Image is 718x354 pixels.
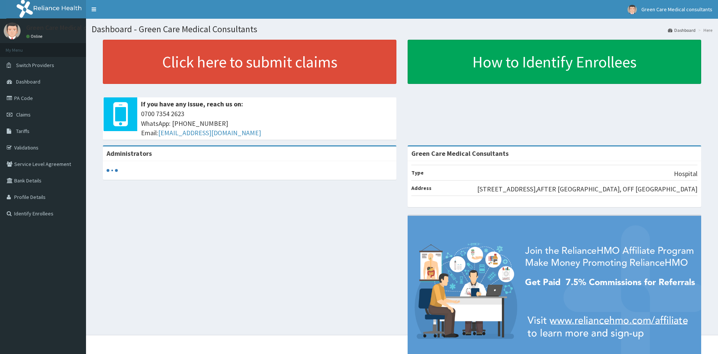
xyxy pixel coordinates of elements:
[141,109,393,138] span: 0700 7354 2623 WhatsApp: [PHONE_NUMBER] Email:
[641,6,712,13] span: Green Care Medical consultants
[103,40,396,84] a: Click here to submit claims
[628,5,637,14] img: User Image
[696,27,712,33] li: Here
[411,185,432,191] b: Address
[16,128,30,134] span: Tariffs
[668,27,696,33] a: Dashboard
[411,149,509,158] strong: Green Care Medical Consultants
[16,62,54,69] span: Switch Providers
[158,128,261,137] a: [EMAIL_ADDRESS][DOMAIN_NAME]
[411,169,424,176] b: Type
[92,24,712,34] h1: Dashboard - Green Care Medical Consultants
[107,165,118,176] svg: audio-loading
[141,100,243,108] b: If you have any issue, reach us on:
[4,22,21,39] img: User Image
[674,169,697,179] p: Hospital
[477,184,697,194] p: [STREET_ADDRESS],AFTER [GEOGRAPHIC_DATA], OFF [GEOGRAPHIC_DATA]
[16,78,40,85] span: Dashboard
[408,40,701,84] a: How to Identify Enrollees
[16,111,31,118] span: Claims
[26,34,44,39] a: Online
[26,24,119,31] p: Green Care Medical consultants
[107,149,152,158] b: Administrators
